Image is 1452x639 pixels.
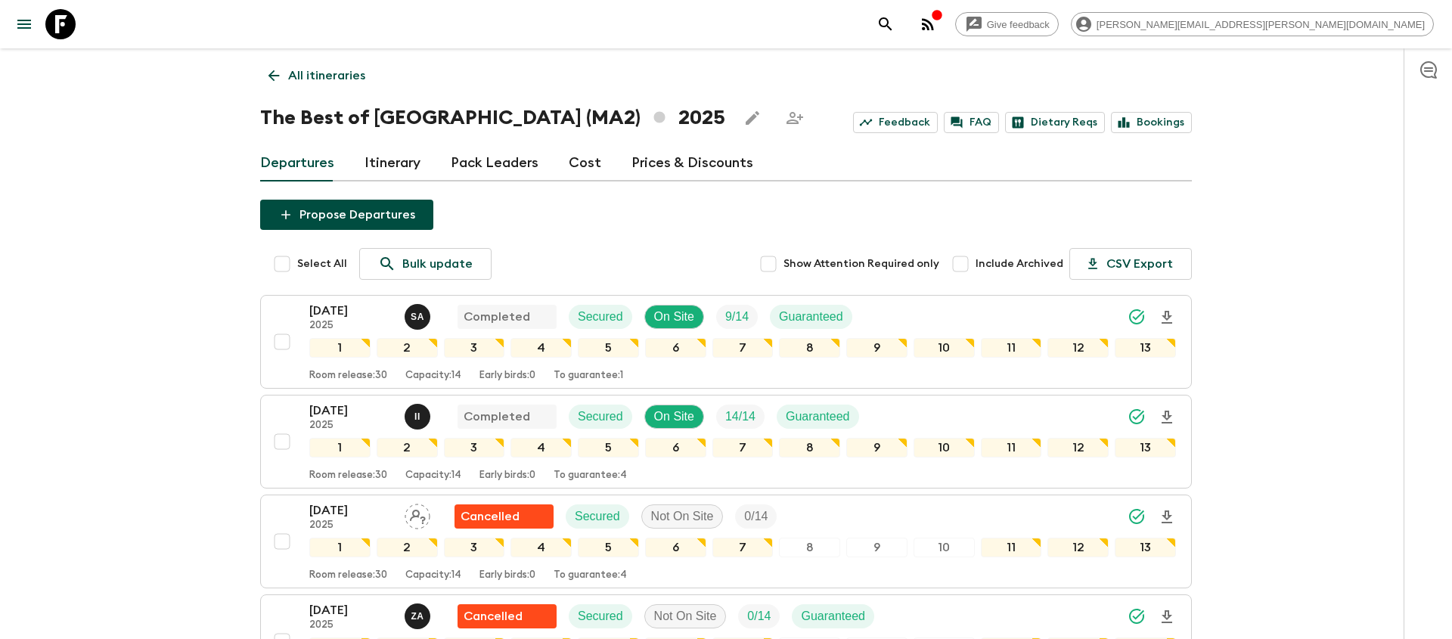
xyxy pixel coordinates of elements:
[444,538,505,557] div: 3
[914,338,975,358] div: 10
[1128,308,1146,326] svg: Synced Successfully
[9,9,39,39] button: menu
[510,538,572,557] div: 4
[405,470,461,482] p: Capacity: 14
[260,200,433,230] button: Propose Departures
[260,60,374,91] a: All itineraries
[365,145,420,181] a: Itinerary
[1158,508,1176,526] svg: Download Onboarding
[1047,538,1109,557] div: 12
[309,501,392,520] p: [DATE]
[451,145,538,181] a: Pack Leaders
[309,438,371,458] div: 1
[377,438,438,458] div: 2
[578,408,623,426] p: Secured
[411,610,423,622] p: Z A
[747,607,771,625] p: 0 / 14
[716,305,758,329] div: Trip Fill
[644,305,704,329] div: On Site
[645,338,706,358] div: 6
[914,538,975,557] div: 10
[444,338,505,358] div: 3
[405,608,433,620] span: Zakaria Achahri
[631,145,753,181] a: Prices & Discounts
[744,507,768,526] p: 0 / 14
[309,370,387,382] p: Room release: 30
[780,103,810,133] span: Share this itinerary
[846,338,907,358] div: 9
[578,607,623,625] p: Secured
[1128,507,1146,526] svg: Synced Successfully
[455,504,554,529] div: Flash Pack cancellation
[309,402,392,420] p: [DATE]
[309,601,392,619] p: [DATE]
[377,538,438,557] div: 2
[1088,19,1433,30] span: [PERSON_NAME][EMAIL_ADDRESS][PERSON_NAME][DOMAIN_NAME]
[779,538,840,557] div: 8
[1158,408,1176,427] svg: Download Onboarding
[464,607,523,625] p: Cancelled
[779,338,840,358] div: 8
[309,302,392,320] p: [DATE]
[712,338,774,358] div: 7
[1047,438,1109,458] div: 12
[554,569,627,582] p: To guarantee: 4
[654,607,717,625] p: Not On Site
[651,507,714,526] p: Not On Site
[578,308,623,326] p: Secured
[981,338,1042,358] div: 11
[783,256,939,271] span: Show Attention Required only
[955,12,1059,36] a: Give feedback
[1128,408,1146,426] svg: Synced Successfully
[1115,538,1176,557] div: 13
[405,309,433,321] span: Samir Achahri
[405,569,461,582] p: Capacity: 14
[944,112,999,133] a: FAQ
[1047,338,1109,358] div: 12
[260,395,1192,489] button: [DATE]2025Ismail IngriouiCompletedSecuredOn SiteTrip FillGuaranteed12345678910111213Room release:...
[288,67,365,85] p: All itineraries
[1111,112,1192,133] a: Bookings
[458,604,557,628] div: Flash Pack cancellation
[738,604,780,628] div: Trip Fill
[554,470,627,482] p: To guarantee: 4
[260,145,334,181] a: Departures
[725,408,755,426] p: 14 / 14
[510,438,572,458] div: 4
[405,370,461,382] p: Capacity: 14
[510,338,572,358] div: 4
[853,112,938,133] a: Feedback
[405,603,433,629] button: ZA
[737,103,768,133] button: Edit this itinerary
[405,408,433,420] span: Ismail Ingrioui
[712,538,774,557] div: 7
[578,538,639,557] div: 5
[464,408,530,426] p: Completed
[461,507,520,526] p: Cancelled
[1115,438,1176,458] div: 13
[644,405,704,429] div: On Site
[1128,607,1146,625] svg: Synced Successfully
[644,604,727,628] div: Not On Site
[1069,248,1192,280] button: CSV Export
[1158,608,1176,626] svg: Download Onboarding
[735,504,777,529] div: Trip Fill
[981,538,1042,557] div: 11
[569,604,632,628] div: Secured
[479,569,535,582] p: Early birds: 0
[569,145,601,181] a: Cost
[309,538,371,557] div: 1
[981,438,1042,458] div: 11
[464,308,530,326] p: Completed
[578,438,639,458] div: 5
[569,305,632,329] div: Secured
[444,438,505,458] div: 3
[801,607,865,625] p: Guaranteed
[654,408,694,426] p: On Site
[260,103,725,133] h1: The Best of [GEOGRAPHIC_DATA] (MA2) 2025
[554,370,623,382] p: To guarantee: 1
[914,438,975,458] div: 10
[309,320,392,332] p: 2025
[846,538,907,557] div: 9
[641,504,724,529] div: Not On Site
